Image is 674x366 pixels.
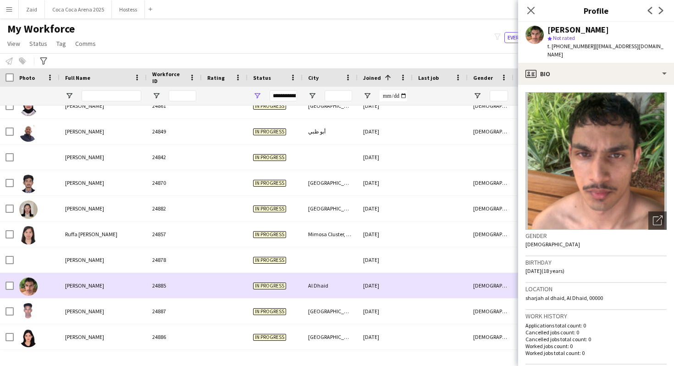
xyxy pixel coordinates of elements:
div: [DEMOGRAPHIC_DATA] [468,93,514,118]
img: Mona Bedir [19,98,38,116]
img: Rand Osama [19,329,38,347]
span: In progress [253,103,286,110]
span: In progress [253,231,286,238]
div: [DEMOGRAPHIC_DATA] [468,273,514,298]
span: Last job [418,74,439,81]
button: Open Filter Menu [308,92,316,100]
div: Guest Services Team [514,222,572,247]
div: Guest Services Team [514,170,572,195]
span: City [308,74,319,81]
button: Everyone12,949 [504,32,553,43]
input: Joined Filter Input [380,90,407,101]
span: In progress [253,205,286,212]
app-action-btn: Advanced filters [38,55,49,67]
div: Guest Services Team [514,324,572,349]
span: t. [PHONE_NUMBER] [547,43,595,50]
div: 24885 [147,273,202,298]
div: أبو ظبي [303,119,358,144]
img: Ruffa Jane Oliquiano [19,226,38,244]
div: Guest Services Team [514,299,572,324]
div: 24861 [147,93,202,118]
button: Coca Coca Arena 2025 [45,0,112,18]
button: Hostess [112,0,145,18]
h3: Work history [525,312,667,320]
div: Mimosa Cluster, [GEOGRAPHIC_DATA], [GEOGRAPHIC_DATA] [303,222,358,247]
div: [DEMOGRAPHIC_DATA] [468,299,514,324]
span: sharjah al dhaid, Al Dhaid, 00000 [525,294,603,301]
span: In progress [253,180,286,187]
span: In progress [253,334,286,341]
div: [DATE] [358,144,413,170]
span: In progress [253,154,286,161]
span: Tag [56,39,66,48]
div: [DEMOGRAPHIC_DATA] [468,119,514,144]
button: Zaid [19,0,45,18]
div: [DEMOGRAPHIC_DATA] [468,170,514,195]
span: Photo [19,74,35,81]
img: munzer haleem [19,303,38,322]
div: Bio [518,63,674,85]
input: City Filter Input [325,90,352,101]
div: Guest Services Team [514,119,572,144]
span: Status [29,39,47,48]
img: Muez Almahi [19,123,38,142]
div: [DEMOGRAPHIC_DATA] [468,196,514,221]
div: Guest Services Team [514,273,572,298]
span: [DEMOGRAPHIC_DATA] [525,241,580,248]
div: Guest Services Team [514,247,572,272]
div: [DATE] [358,222,413,247]
div: 24857 [147,222,202,247]
div: [DATE] [358,196,413,221]
span: In progress [253,128,286,135]
span: Workforce ID [152,71,185,84]
span: Rating [207,74,225,81]
input: Workforce ID Filter Input [169,90,196,101]
span: Comms [75,39,96,48]
img: ismail rafiqul [19,277,38,296]
div: 24887 [147,299,202,324]
p: Worked jobs count: 0 [525,343,667,349]
div: [DATE] [358,247,413,272]
span: View [7,39,20,48]
div: [DEMOGRAPHIC_DATA] [468,222,514,247]
div: Open photos pop-in [648,211,667,230]
span: My Workforce [7,22,75,36]
span: [PERSON_NAME] [65,333,104,340]
div: 24886 [147,324,202,349]
span: Full Name [65,74,90,81]
p: Worked jobs total count: 0 [525,349,667,356]
span: Status [253,74,271,81]
input: Full Name Filter Input [82,90,141,101]
span: [PERSON_NAME] [65,179,104,186]
button: Open Filter Menu [253,92,261,100]
span: [PERSON_NAME] [65,154,104,161]
p: Applications total count: 0 [525,322,667,329]
p: Cancelled jobs total count: 0 [525,336,667,343]
h3: Gender [525,232,667,240]
img: Muhammad Zohaib [19,175,38,193]
div: [DATE] [358,273,413,298]
div: 24878 [147,247,202,272]
button: Open Filter Menu [152,92,160,100]
button: Open Filter Menu [65,92,73,100]
div: [DATE] [358,93,413,118]
div: [DATE] [358,170,413,195]
span: [PERSON_NAME] [65,256,104,263]
div: Guest Services Team [514,93,572,118]
span: [DATE] (18 years) [525,267,564,274]
div: [PERSON_NAME] [547,26,609,34]
span: In progress [253,257,286,264]
div: [GEOGRAPHIC_DATA] [303,324,358,349]
span: Joined [363,74,381,81]
span: Gender [473,74,493,81]
h3: Birthday [525,258,667,266]
span: [PERSON_NAME] [65,128,104,135]
div: [DATE] [358,299,413,324]
span: In progress [253,308,286,315]
div: [GEOGRAPHIC_DATA] [303,299,358,324]
p: Cancelled jobs count: 0 [525,329,667,336]
div: Al Dhaid [303,273,358,298]
img: Crew avatar or photo [525,92,667,230]
a: Comms [72,38,99,50]
a: Tag [53,38,70,50]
